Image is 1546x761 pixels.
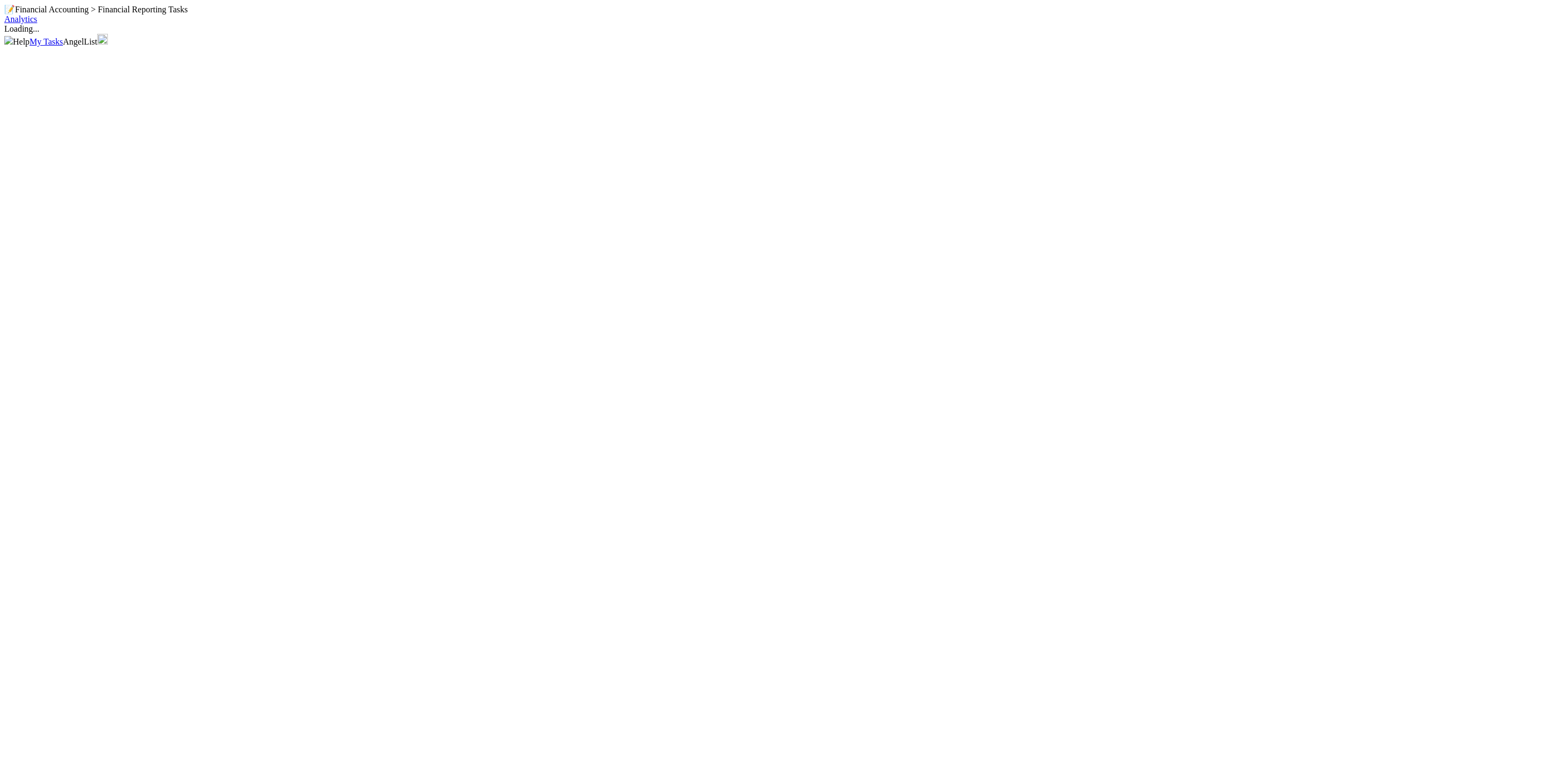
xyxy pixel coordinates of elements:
img: logo-inverted-e16ddd16eac7371096b0.svg [4,36,13,45]
span: 📝 [4,5,15,14]
img: avatar_d7f67417-030a-43ce-a3ce-a315a3ccfd08.png [97,34,108,45]
span: Financial Accounting > Financial Reporting Tasks [15,5,188,14]
a: Analytics [4,15,37,24]
a: My Tasks [30,37,63,46]
span: AngelList [63,37,97,46]
span: Loading... [4,24,39,33]
div: Help [13,37,30,47]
